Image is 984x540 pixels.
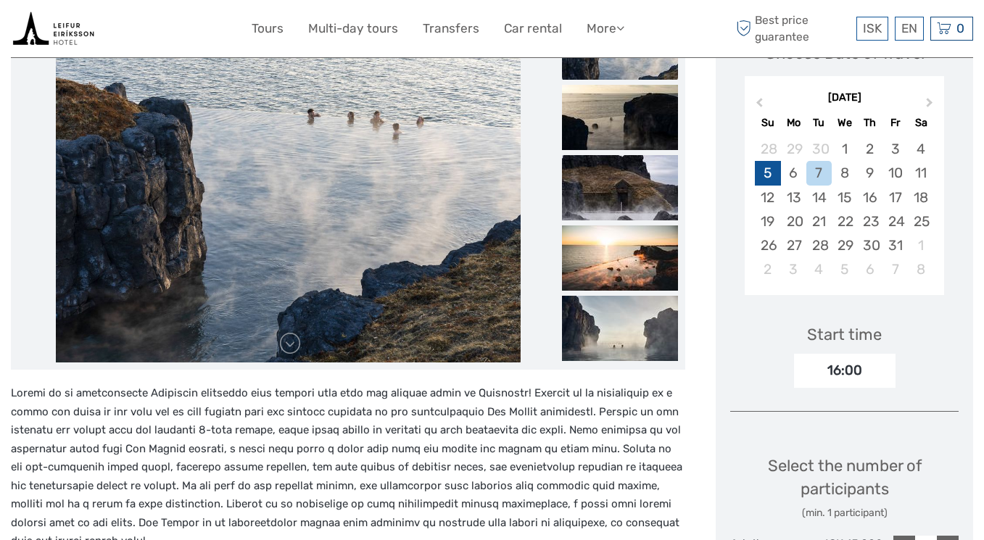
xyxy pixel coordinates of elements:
div: Choose Sunday, October 19th, 2025 [755,209,780,233]
div: Choose Friday, November 7th, 2025 [882,257,908,281]
img: b9d6ab1810ce456ba5628bf5940d3301_main_slider.jpeg [56,14,520,362]
div: Choose Friday, October 24th, 2025 [882,209,908,233]
div: Choose Tuesday, November 4th, 2025 [806,257,832,281]
div: Choose Tuesday, September 30th, 2025 [806,137,832,161]
div: Choose Wednesday, October 29th, 2025 [832,233,857,257]
p: We're away right now. Please check back later! [20,25,164,37]
div: Choose Sunday, October 12th, 2025 [755,186,780,209]
a: Multi-day tours [308,18,398,39]
div: [DATE] [745,91,944,106]
div: Choose Monday, October 27th, 2025 [781,233,806,257]
div: EN [895,17,924,41]
div: Choose Monday, October 20th, 2025 [781,209,806,233]
span: Best price guarantee [732,12,853,44]
button: Previous Month [746,94,769,117]
div: Tu [806,113,832,133]
div: Choose Wednesday, October 22nd, 2025 [832,209,857,233]
div: month 2025-10 [749,137,939,281]
img: cbce84e0de604004b2de59a51d60093e_slider_thumbnail.jpeg [562,225,678,291]
div: Choose Tuesday, October 7th, 2025 [806,161,832,185]
img: 0c2a1a0ef63e4c2496731494faad7a89_slider_thumbnail.jpeg [562,155,678,220]
div: We [832,113,857,133]
div: Su [755,113,780,133]
div: Choose Friday, October 17th, 2025 [882,186,908,209]
div: 16:00 [794,354,896,387]
div: Choose Wednesday, October 1st, 2025 [832,137,857,161]
div: Choose Saturday, November 1st, 2025 [908,233,933,257]
div: Th [857,113,882,133]
span: ISK [863,21,882,36]
div: Choose Thursday, October 2nd, 2025 [857,137,882,161]
div: Choose Saturday, October 4th, 2025 [908,137,933,161]
div: Choose Friday, October 3rd, 2025 [882,137,908,161]
button: Next Month [919,94,943,117]
div: Choose Saturday, October 25th, 2025 [908,209,933,233]
div: Choose Sunday, November 2nd, 2025 [755,257,780,281]
button: Open LiveChat chat widget [167,22,184,40]
div: Choose Tuesday, October 21st, 2025 [806,209,832,233]
div: Choose Monday, October 13th, 2025 [781,186,806,209]
a: Transfers [423,18,479,39]
div: Fr [882,113,908,133]
div: Choose Thursday, October 16th, 2025 [857,186,882,209]
div: Choose Wednesday, November 5th, 2025 [832,257,857,281]
div: Choose Wednesday, October 15th, 2025 [832,186,857,209]
div: Choose Sunday, October 26th, 2025 [755,233,780,257]
div: Choose Monday, September 29th, 2025 [781,137,806,161]
div: Choose Saturday, October 11th, 2025 [908,161,933,185]
div: Choose Monday, October 6th, 2025 [781,161,806,185]
div: Choose Tuesday, October 28th, 2025 [806,233,832,257]
div: Choose Thursday, October 23rd, 2025 [857,209,882,233]
img: 024db05b30754570b251af8aca4822ea_slider_thumbnail.jpeg [562,85,678,150]
div: Select the number of participants [730,454,959,520]
img: 113f1c1039184c499df13734b153140c_slider_thumbnail.jpeg [562,296,678,361]
img: Book tours and activities with live availability from the tour operators in Iceland that we have ... [11,11,96,46]
div: Choose Thursday, October 30th, 2025 [857,233,882,257]
div: Choose Thursday, November 6th, 2025 [857,257,882,281]
div: Choose Friday, October 10th, 2025 [882,161,908,185]
div: Choose Thursday, October 9th, 2025 [857,161,882,185]
div: Choose Saturday, October 18th, 2025 [908,186,933,209]
div: (min. 1 participant) [730,506,959,520]
div: Start time [807,323,882,346]
a: More [587,18,624,39]
div: Choose Tuesday, October 14th, 2025 [806,186,832,209]
div: Sa [908,113,933,133]
div: Choose Sunday, September 28th, 2025 [755,137,780,161]
a: Tours [252,18,284,39]
div: Choose Monday, November 3rd, 2025 [781,257,806,281]
a: Car rental [504,18,562,39]
div: Choose Wednesday, October 8th, 2025 [832,161,857,185]
div: Choose Friday, October 31st, 2025 [882,233,908,257]
span: 0 [954,21,967,36]
div: Mo [781,113,806,133]
div: Choose Sunday, October 5th, 2025 [755,161,780,185]
div: Choose Saturday, November 8th, 2025 [908,257,933,281]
